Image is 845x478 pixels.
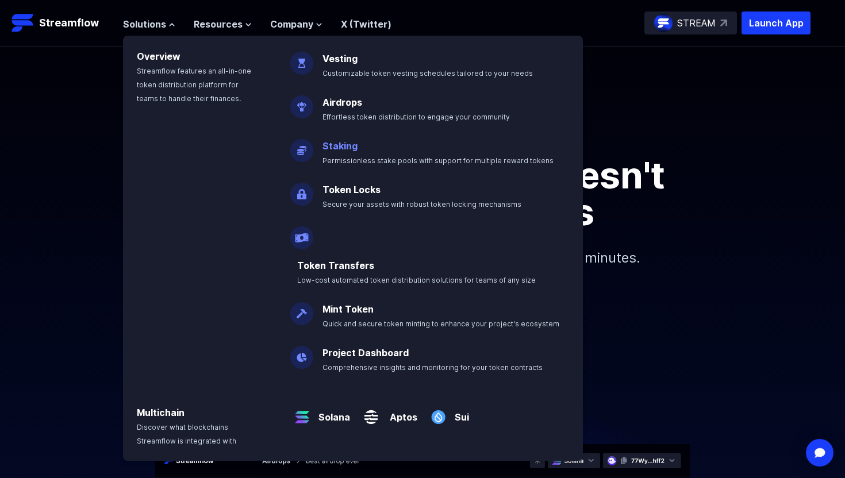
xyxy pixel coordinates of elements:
a: Token Transfers [297,260,374,271]
span: Company [270,17,313,31]
button: Resources [194,17,252,31]
p: STREAM [677,16,716,30]
button: Solutions [123,17,175,31]
img: Sui [427,396,450,429]
a: Mint Token [322,303,374,315]
a: Project Dashboard [322,347,409,358]
img: Token Locks [290,174,313,206]
img: Solana [290,396,314,429]
span: Customizable token vesting schedules tailored to your needs [322,69,533,78]
span: Effortless token distribution to engage your community [322,113,510,121]
span: Solutions [123,17,166,31]
a: Sui [450,401,469,424]
img: Aptos [359,396,383,429]
img: Project Dashboard [290,337,313,369]
p: Streamflow [39,15,99,31]
span: Low-cost automated token distribution solutions for teams of any size [297,276,536,284]
button: Launch App [742,11,811,34]
span: Permissionless stake pools with support for multiple reward tokens [322,156,554,165]
span: Discover what blockchains Streamflow is integrated with [137,423,236,445]
a: Overview [137,51,180,62]
button: Company [270,17,322,31]
a: Streamflow [11,11,112,34]
a: STREAM [644,11,737,34]
a: Staking [322,140,358,152]
img: Airdrops [290,86,313,118]
span: Quick and secure token minting to enhance your project's ecosystem [322,319,559,328]
p: Airdrops made easy [104,120,741,138]
span: Secure your assets with robust token locking mechanisms [322,200,521,209]
div: Open Intercom Messenger [806,439,834,467]
a: X (Twitter) [341,18,391,30]
img: top-right-arrow.svg [720,20,727,26]
span: Resources [194,17,243,31]
img: Payroll [290,217,313,249]
img: streamflow-logo-circle.png [654,14,673,32]
a: Vesting [322,53,358,64]
a: Aptos [383,401,417,424]
img: Staking [290,130,313,162]
a: Airdrops [322,97,362,108]
a: Solana [314,401,350,424]
span: Comprehensive insights and monitoring for your token contracts [322,363,543,372]
img: Mint Token [290,293,313,325]
a: Multichain [137,407,185,418]
a: Token Locks [322,184,381,195]
img: Vesting [290,43,313,75]
span: Streamflow features an all-in-one token distribution platform for teams to handle their finances. [137,67,251,103]
img: Streamflow Logo [11,11,34,34]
